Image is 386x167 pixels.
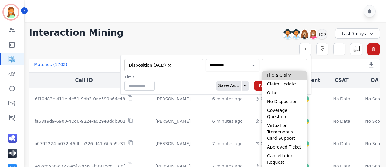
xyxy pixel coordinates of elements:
[216,81,239,91] div: Save As...
[332,118,351,124] div: No Data
[255,118,280,124] div: 00:03:39
[34,141,126,147] p: b0792224-b072-46db-b226-d41f6b5b9e31
[365,118,384,124] div: No Score
[262,106,307,121] li: Coverage Question
[34,62,67,70] div: Matches ( 1702 )
[144,118,202,124] div: [PERSON_NAME]
[144,96,202,102] div: [PERSON_NAME]
[262,97,307,106] li: No Disposition
[262,80,307,89] li: Claim Update
[262,143,307,152] li: Approved Ticket
[335,77,349,84] button: CSAT
[167,63,172,68] button: Remove Disposition (ACD)
[332,141,351,147] div: No Data
[262,89,307,97] li: Other
[125,75,155,80] label: Limit
[332,96,351,102] div: No Data
[263,62,306,68] ul: selected options
[212,118,243,124] div: 6 minutes ago
[127,62,174,68] li: Disposition (ACD)
[35,118,126,124] p: fa53a9d9-6900-42d6-922e-a029e3ddb302
[255,141,280,147] div: 00:12:37
[262,71,307,80] li: File a Claim
[262,121,307,143] li: Virtual or Tremendous Card Support
[29,27,124,38] h1: Interaction Mining
[262,152,307,167] li: Cancellation Request
[317,29,327,39] div: +27
[144,141,202,147] div: [PERSON_NAME]
[365,96,384,102] div: No Score
[75,77,93,84] button: Call ID
[255,96,280,102] div: 00:05:02
[212,141,243,147] div: 7 minutes ago
[254,81,278,91] button: Delete
[4,5,18,19] img: Bordered avatar
[35,96,125,102] p: 6f10d83c-411e-4e51-9db3-0ae590b64c48
[126,62,199,69] ul: selected options
[335,28,380,39] div: Last 7 days
[212,96,243,102] div: 6 minutes ago
[365,141,384,147] div: No Score
[371,77,379,84] button: QA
